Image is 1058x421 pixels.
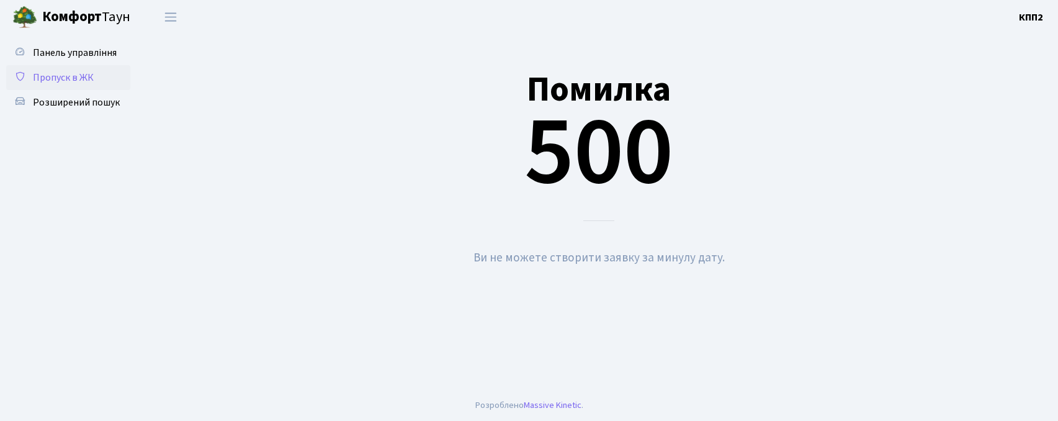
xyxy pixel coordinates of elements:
small: Ви не можете створити заявку за минулу дату. [473,249,725,266]
button: Переключити навігацію [155,7,186,27]
span: Пропуск в ЖК [33,71,94,84]
a: Панель управління [6,40,130,65]
b: Комфорт [42,7,102,27]
a: Massive Kinetic [524,399,581,412]
small: Помилка [527,65,671,114]
div: Розроблено . [475,399,583,412]
span: Панель управління [33,46,117,60]
a: КПП2 [1019,10,1043,25]
img: logo.png [12,5,37,30]
b: КПП2 [1019,11,1043,24]
a: Пропуск в ЖК [6,65,130,90]
span: Розширений пошук [33,96,120,109]
span: Таун [42,7,130,28]
div: 500 [158,39,1039,221]
a: Розширений пошук [6,90,130,115]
